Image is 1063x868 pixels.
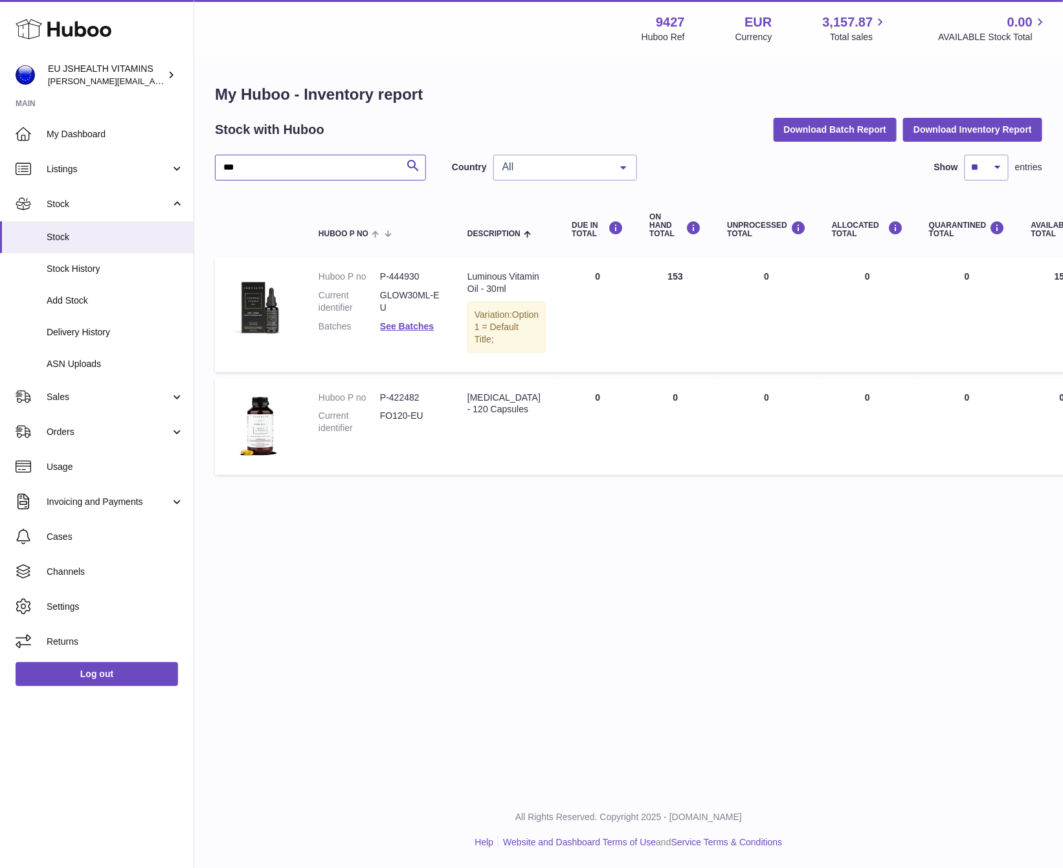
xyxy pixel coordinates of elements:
span: Invoicing and Payments [47,496,170,508]
td: 0 [819,379,916,475]
span: All [499,161,610,173]
span: Total sales [830,31,888,43]
span: Huboo P no [319,230,368,238]
span: Description [467,230,520,238]
h1: My Huboo - Inventory report [215,84,1042,105]
li: and [498,836,782,849]
a: 0.00 AVAILABLE Stock Total [938,14,1047,43]
span: entries [1015,161,1042,173]
span: 3,157.87 [823,14,873,31]
span: Orders [47,426,170,438]
a: Log out [16,662,178,685]
p: All Rights Reserved. Copyright 2025 - [DOMAIN_NAME] [205,811,1053,823]
span: Cases [47,531,184,543]
td: 0 [559,258,636,372]
strong: EUR [744,14,772,31]
img: product image [228,271,293,338]
div: UNPROCESSED Total [727,221,806,238]
td: 0 [714,258,819,372]
dd: FO120-EU [380,410,442,434]
span: 0 [965,271,970,282]
span: Add Stock [47,295,184,307]
span: My Dashboard [47,128,184,140]
span: Sales [47,391,170,403]
div: [MEDICAL_DATA] - 120 Capsules [467,392,546,416]
span: AVAILABLE Stock Total [938,31,1047,43]
h2: Stock with Huboo [215,121,324,139]
span: Settings [47,601,184,613]
td: 0 [714,379,819,475]
dt: Current identifier [319,410,380,434]
div: Huboo Ref [642,31,685,43]
span: Returns [47,636,184,648]
span: Channels [47,566,184,578]
dd: P-422482 [380,392,442,404]
span: 0.00 [1007,14,1033,31]
dt: Huboo P no [319,392,380,404]
dt: Current identifier [319,289,380,314]
div: Currency [735,31,772,43]
div: EU JSHEALTH VITAMINS [48,63,164,87]
button: Download Inventory Report [903,118,1042,141]
div: QUARANTINED Total [929,221,1005,238]
span: Option 1 = Default Title; [475,309,539,344]
td: 0 [819,258,916,372]
a: Service Terms & Conditions [671,837,783,847]
label: Country [452,161,487,173]
img: laura@jessicasepel.com [16,65,35,85]
td: 153 [636,258,714,372]
label: Show [934,161,958,173]
dt: Huboo P no [319,271,380,283]
td: 0 [636,379,714,475]
span: 0 [965,392,970,403]
span: Stock [47,198,170,210]
a: Help [475,837,494,847]
div: Luminous Vitamin Oil - 30ml [467,271,546,295]
a: 3,157.87 Total sales [823,14,888,43]
img: product image [228,392,293,459]
span: Stock History [47,263,184,275]
span: Listings [47,163,170,175]
div: DUE IN TOTAL [572,221,623,238]
dd: GLOW30ML-EU [380,289,442,314]
div: ALLOCATED Total [832,221,903,238]
dt: Batches [319,320,380,333]
a: See Batches [380,321,434,331]
span: ASN Uploads [47,358,184,370]
span: Stock [47,231,184,243]
span: [PERSON_NAME][EMAIL_ADDRESS][DOMAIN_NAME] [48,76,260,86]
td: 0 [559,379,636,475]
span: Usage [47,461,184,473]
span: Delivery History [47,326,184,339]
strong: 9427 [656,14,685,31]
div: ON HAND Total [649,213,701,239]
dd: P-444930 [380,271,442,283]
button: Download Batch Report [774,118,897,141]
a: Website and Dashboard Terms of Use [503,837,656,847]
div: Variation: [467,302,546,353]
